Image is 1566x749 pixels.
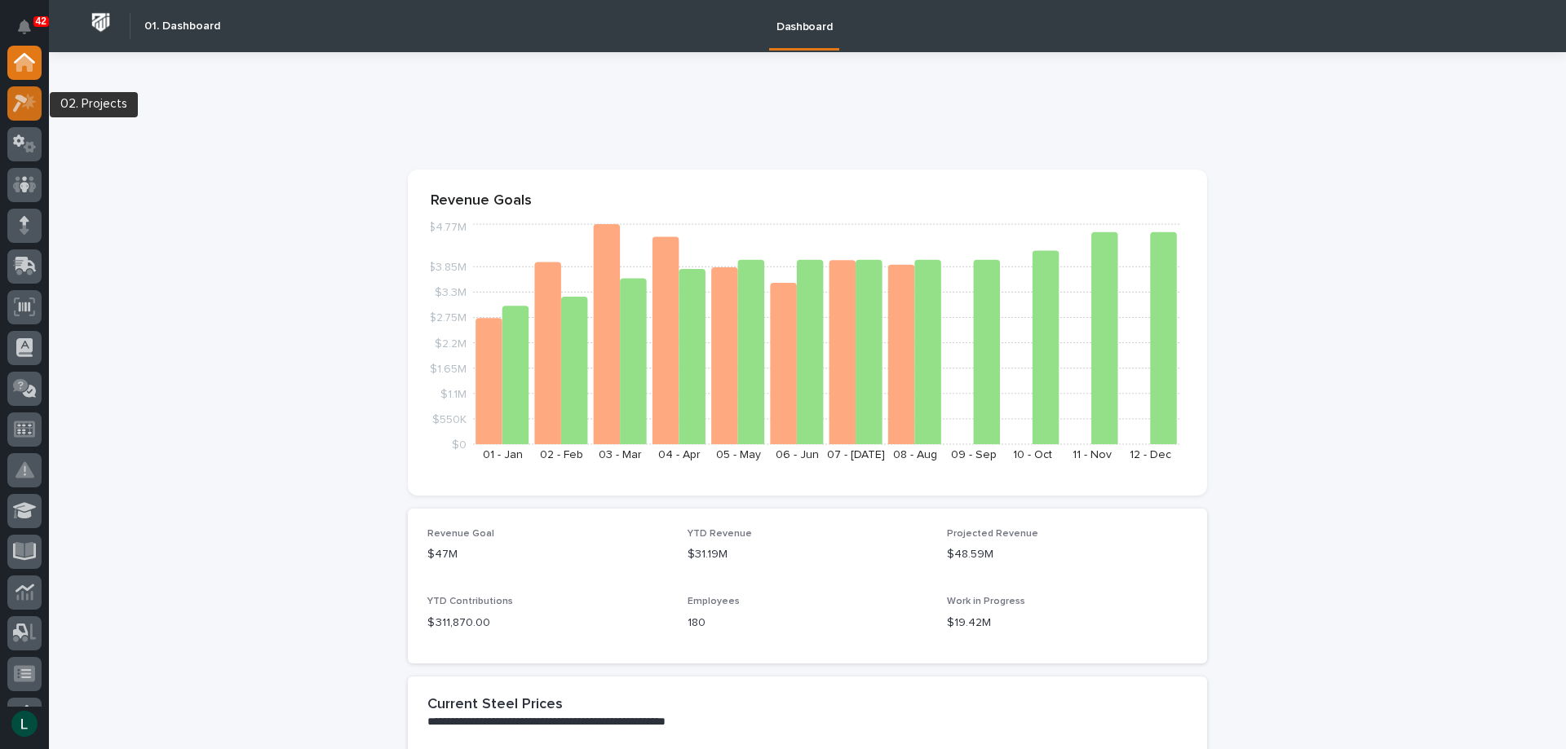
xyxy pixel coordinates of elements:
[827,449,885,460] text: 07 - [DATE]
[452,439,467,451] tspan: $0
[1013,449,1052,460] text: 10 - Oct
[428,262,467,273] tspan: $3.85M
[658,449,701,460] text: 04 - Apr
[435,337,467,349] tspan: $2.2M
[947,529,1038,539] span: Projected Revenue
[540,449,583,460] text: 02 - Feb
[688,546,928,563] p: $31.19M
[947,597,1025,606] span: Work in Progress
[1073,449,1112,460] text: 11 - Nov
[947,615,1188,632] p: $19.42M
[688,615,928,632] p: 180
[893,449,937,460] text: 08 - Aug
[440,388,467,399] tspan: $1.1M
[427,546,668,563] p: $47M
[776,449,819,460] text: 06 - Jun
[429,312,467,324] tspan: $2.75M
[483,449,523,460] text: 01 - Jan
[951,449,997,460] text: 09 - Sep
[7,10,42,44] button: Notifications
[716,449,761,460] text: 05 - May
[688,529,752,539] span: YTD Revenue
[947,546,1188,563] p: $48.59M
[427,615,668,632] p: $ 311,870.00
[428,222,467,233] tspan: $4.77M
[432,413,467,425] tspan: $550K
[144,20,220,33] h2: 01. Dashboard
[20,20,42,46] div: Notifications42
[36,15,46,27] p: 42
[688,597,740,606] span: Employees
[435,287,467,298] tspan: $3.3M
[430,363,467,374] tspan: $1.65M
[7,707,42,741] button: users-avatar
[86,7,116,37] img: Workspace Logo
[427,529,494,539] span: Revenue Goal
[1130,449,1171,460] text: 12 - Dec
[599,449,642,460] text: 03 - Mar
[431,192,1184,210] p: Revenue Goals
[427,696,563,714] h2: Current Steel Prices
[427,597,513,606] span: YTD Contributions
